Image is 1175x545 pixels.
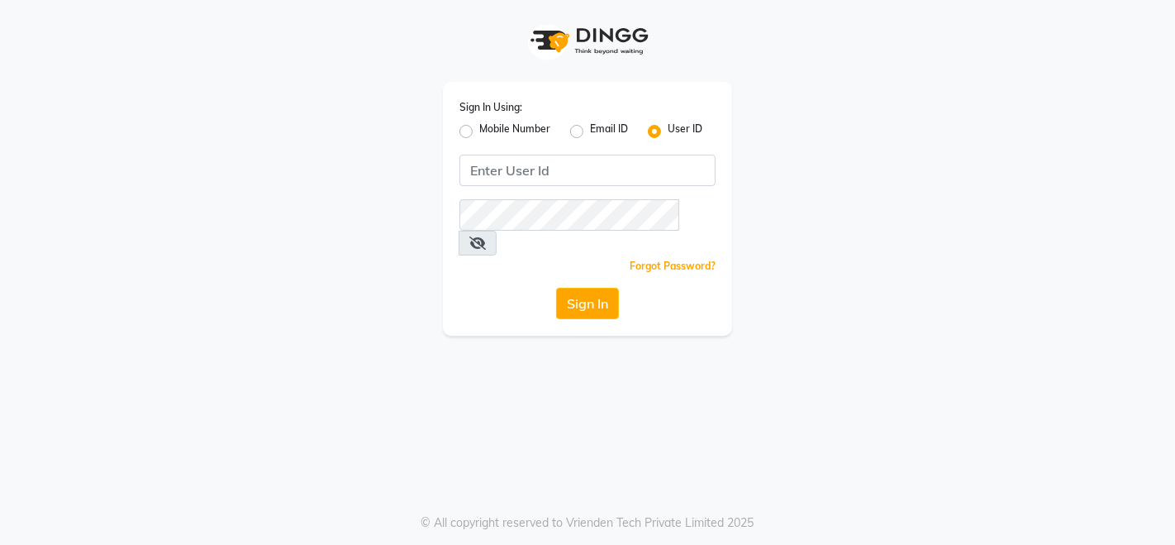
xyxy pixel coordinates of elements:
[590,122,628,141] label: Email ID
[459,155,716,186] input: Username
[556,288,619,319] button: Sign In
[459,100,522,115] label: Sign In Using:
[459,199,679,231] input: Username
[479,122,550,141] label: Mobile Number
[668,122,702,141] label: User ID
[630,260,716,272] a: Forgot Password?
[521,17,654,65] img: logo1.svg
